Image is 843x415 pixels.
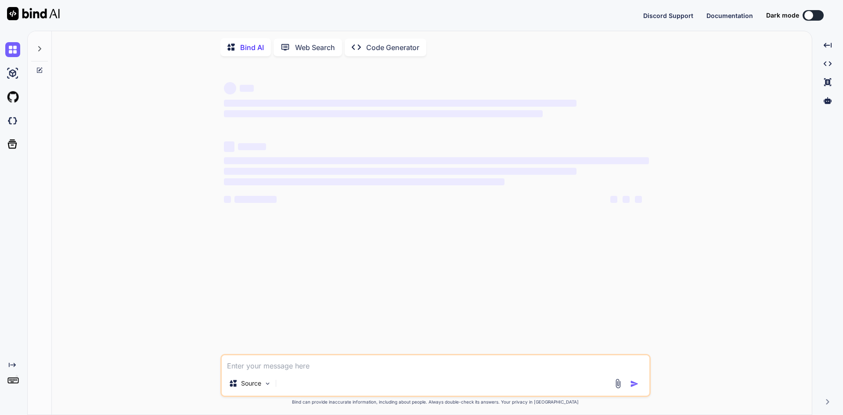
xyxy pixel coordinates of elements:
span: ‌ [224,82,236,94]
span: Documentation [706,12,753,19]
button: Discord Support [643,11,693,20]
img: darkCloudIdeIcon [5,113,20,128]
img: icon [630,379,639,388]
p: Bind can provide inaccurate information, including about people. Always double-check its answers.... [220,399,651,405]
span: ‌ [224,100,576,107]
span: Dark mode [766,11,799,20]
p: Web Search [295,42,335,53]
span: ‌ [240,85,254,92]
img: attachment [613,379,623,389]
span: ‌ [224,141,234,152]
button: Documentation [706,11,753,20]
span: ‌ [635,196,642,203]
p: Bind AI [240,42,264,53]
p: Code Generator [366,42,419,53]
span: ‌ [234,196,277,203]
p: Source [241,379,261,388]
span: ‌ [238,143,266,150]
img: ai-studio [5,66,20,81]
span: ‌ [224,110,543,117]
img: githubLight [5,90,20,105]
img: Bind AI [7,7,60,20]
span: Discord Support [643,12,693,19]
span: ‌ [224,168,576,175]
span: ‌ [224,178,504,185]
span: ‌ [224,196,231,203]
img: chat [5,42,20,57]
span: ‌ [623,196,630,203]
span: ‌ [224,157,649,164]
img: Pick Models [264,380,271,387]
span: ‌ [610,196,617,203]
